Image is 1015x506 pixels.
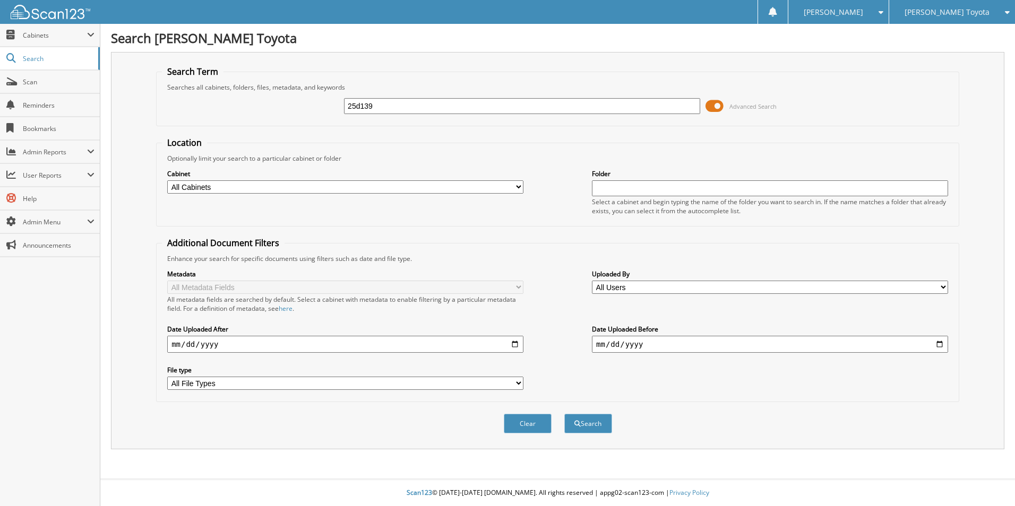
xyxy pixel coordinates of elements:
div: Select a cabinet and begin typing the name of the folder you want to search in. If the name match... [592,197,948,215]
span: Scan [23,77,94,86]
span: Cabinets [23,31,87,40]
span: Help [23,194,94,203]
span: User Reports [23,171,87,180]
input: start [167,336,523,353]
label: Uploaded By [592,269,948,278]
span: Search [23,54,93,63]
span: Announcements [23,241,94,250]
div: © [DATE]-[DATE] [DOMAIN_NAME]. All rights reserved | appg02-scan123-com | [100,480,1015,506]
input: end [592,336,948,353]
span: Scan123 [407,488,432,497]
label: Folder [592,169,948,178]
a: here [279,304,293,313]
div: Searches all cabinets, folders, files, metadata, and keywords [162,83,953,92]
span: [PERSON_NAME] Toyota [905,9,990,15]
div: All metadata fields are searched by default. Select a cabinet with metadata to enable filtering b... [167,295,523,313]
div: Enhance your search for specific documents using filters such as date and file type. [162,254,953,263]
legend: Search Term [162,66,223,77]
img: scan123-logo-white.svg [11,5,90,19]
span: Advanced Search [729,102,777,110]
a: Privacy Policy [669,488,709,497]
legend: Location [162,137,207,149]
iframe: Chat Widget [962,455,1015,506]
label: Metadata [167,269,523,278]
label: File type [167,365,523,374]
label: Cabinet [167,169,523,178]
button: Search [564,414,612,433]
label: Date Uploaded Before [592,325,948,334]
span: Admin Reports [23,147,87,156]
span: Reminders [23,101,94,110]
span: Admin Menu [23,217,87,226]
div: Optionally limit your search to a particular cabinet or folder [162,154,953,163]
button: Clear [504,414,552,433]
span: [PERSON_NAME] [804,9,863,15]
label: Date Uploaded After [167,325,523,334]
legend: Additional Document Filters [162,237,285,249]
span: Bookmarks [23,124,94,133]
h1: Search [PERSON_NAME] Toyota [111,29,1004,47]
